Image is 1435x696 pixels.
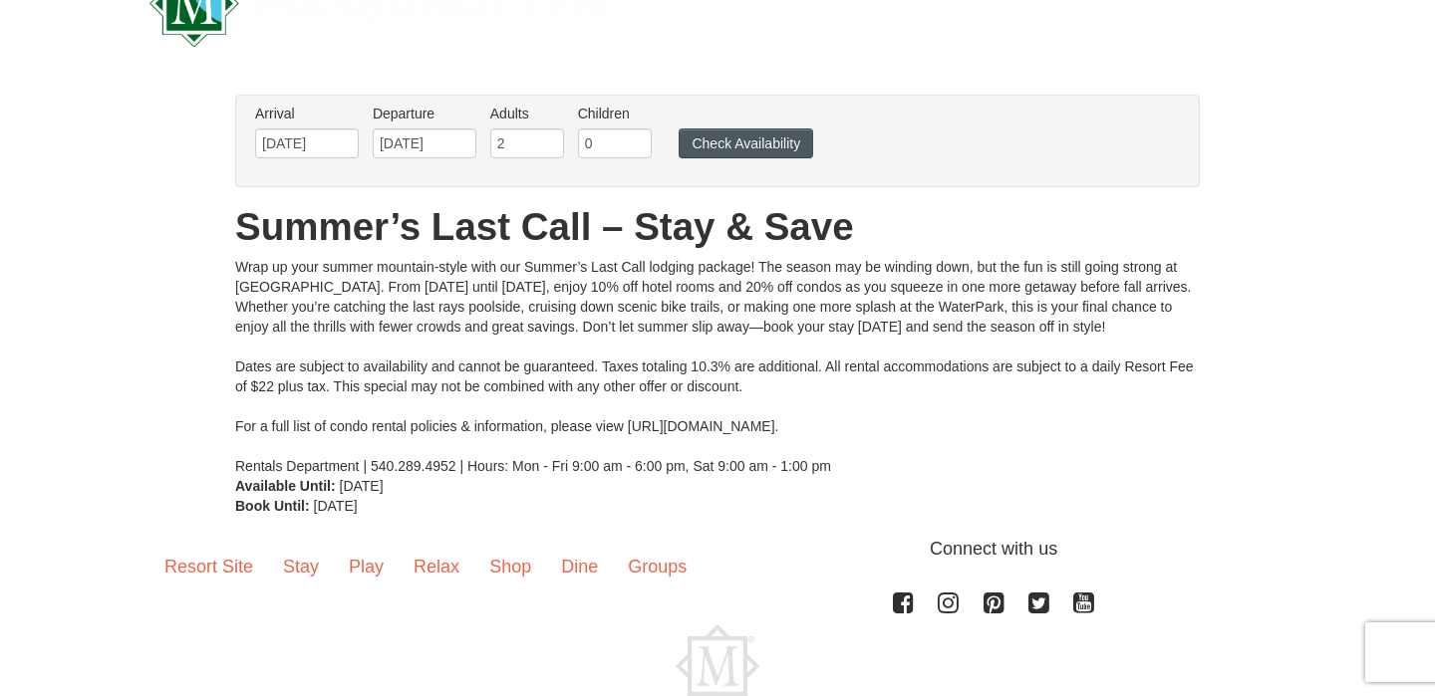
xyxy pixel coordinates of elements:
[268,536,334,597] a: Stay
[235,207,1200,247] h1: Summer’s Last Call – Stay & Save
[546,536,613,597] a: Dine
[235,257,1200,476] div: Wrap up your summer mountain-style with our Summer’s Last Call lodging package! The season may be...
[235,498,310,514] strong: Book Until:
[334,536,399,597] a: Play
[149,536,1286,563] p: Connect with us
[578,104,652,123] label: Children
[679,128,813,158] button: Check Availability
[314,498,358,514] span: [DATE]
[613,536,702,597] a: Groups
[490,104,564,123] label: Adults
[255,104,359,123] label: Arrival
[235,478,336,494] strong: Available Until:
[373,104,476,123] label: Departure
[149,536,268,597] a: Resort Site
[340,478,384,494] span: [DATE]
[474,536,546,597] a: Shop
[399,536,474,597] a: Relax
